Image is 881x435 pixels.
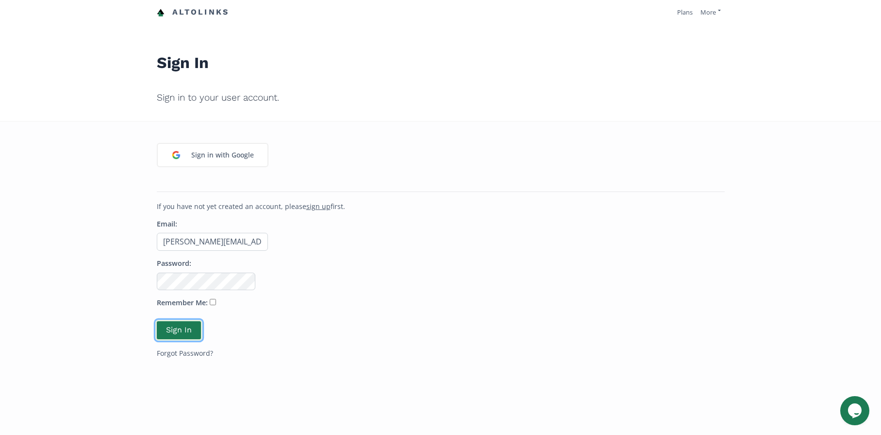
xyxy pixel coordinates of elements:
img: google_login_logo_184.png [166,145,186,165]
h2: Sign in to your user account. [157,86,725,110]
label: Password: [157,259,191,269]
label: Email: [157,219,177,229]
iframe: chat widget [840,396,871,425]
h1: Sign In [157,32,725,78]
a: sign up [306,202,331,211]
a: Plans [677,8,693,17]
a: Altolinks [157,4,230,20]
img: favicon-32x32.png [157,9,165,17]
label: Remember Me: [157,298,208,308]
a: Forgot Password? [157,348,213,358]
p: If you have not yet created an account, please first. [157,202,725,211]
a: Sign in with Google [157,143,268,167]
input: Email address [157,233,268,251]
div: Sign in with Google [186,145,259,165]
a: More [700,8,720,17]
button: Sign In [155,320,202,341]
